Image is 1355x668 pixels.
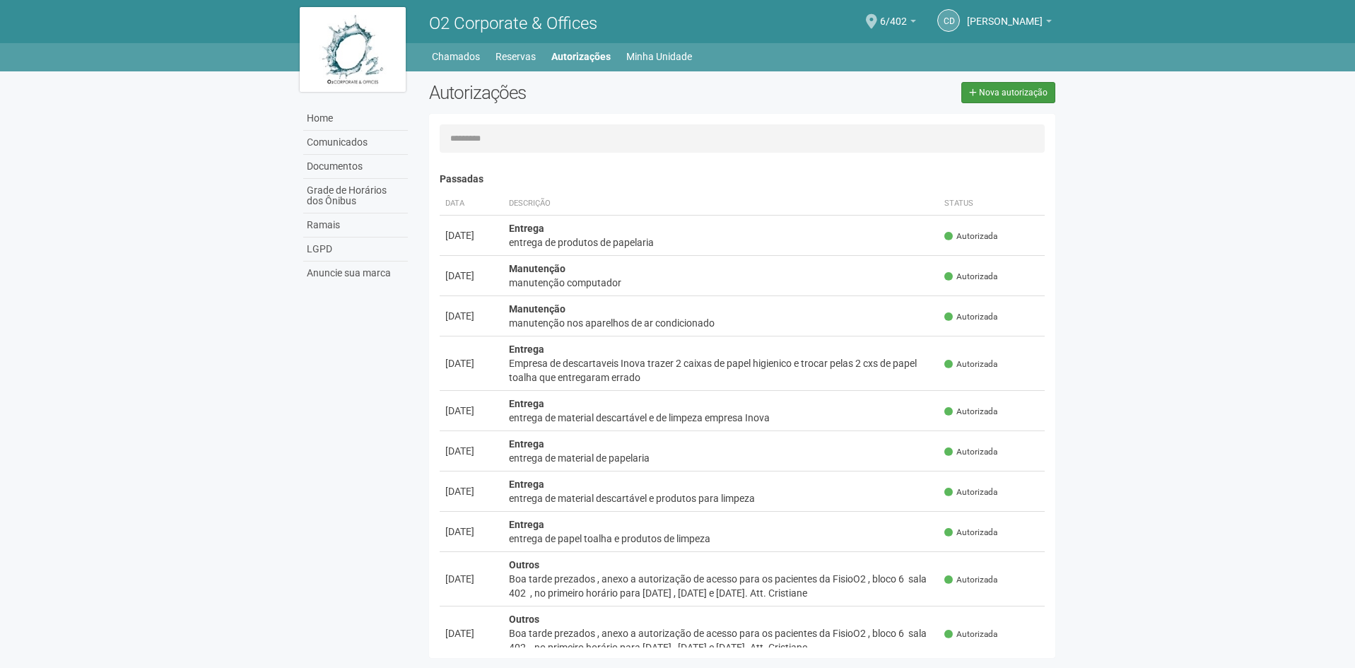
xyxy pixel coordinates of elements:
[445,525,498,539] div: [DATE]
[432,47,480,66] a: Chamados
[503,192,939,216] th: Descrição
[440,174,1045,184] h4: Passadas
[303,262,408,285] a: Anuncie sua marca
[509,532,934,546] div: entrega de papel toalha e produtos de limpeza
[967,2,1043,27] span: Cristine da Silva Covinha
[440,192,503,216] th: Data
[445,572,498,586] div: [DATE]
[509,519,544,530] strong: Entrega
[944,311,997,323] span: Autorizada
[961,82,1055,103] a: Nova autorização
[429,13,597,33] span: O2 Corporate & Offices
[944,271,997,283] span: Autorizada
[303,131,408,155] a: Comunicados
[626,47,692,66] a: Minha Unidade
[509,626,934,655] div: Boa tarde prezados , anexo a autorização de acesso para os pacientes da FisioO2 , bloco 6 sala 40...
[509,479,544,490] strong: Entrega
[509,451,934,465] div: entrega de material de papelaria
[303,155,408,179] a: Documentos
[944,406,997,418] span: Autorizada
[445,228,498,242] div: [DATE]
[445,626,498,640] div: [DATE]
[303,238,408,262] a: LGPD
[509,344,544,355] strong: Entrega
[509,559,539,570] strong: Outros
[939,192,1045,216] th: Status
[303,179,408,213] a: Grade de Horários dos Ônibus
[509,398,544,409] strong: Entrega
[509,316,934,330] div: manutenção nos aparelhos de ar condicionado
[979,88,1048,98] span: Nova autorização
[944,486,997,498] span: Autorizada
[445,444,498,458] div: [DATE]
[509,276,934,290] div: manutenção computador
[509,303,565,315] strong: Manutenção
[509,411,934,425] div: entrega de material descartável e de limpeza empresa Inova
[880,2,907,27] span: 6/402
[300,7,406,92] img: logo.jpg
[509,263,565,274] strong: Manutenção
[944,574,997,586] span: Autorizada
[303,213,408,238] a: Ramais
[303,107,408,131] a: Home
[880,18,916,29] a: 6/402
[509,614,539,625] strong: Outros
[944,358,997,370] span: Autorizada
[445,269,498,283] div: [DATE]
[509,491,934,505] div: entrega de material descartável e produtos para limpeza
[937,9,960,32] a: Cd
[944,527,997,539] span: Autorizada
[445,484,498,498] div: [DATE]
[509,356,934,385] div: Empresa de descartaveis Inova trazer 2 caixas de papel higienico e trocar pelas 2 cxs de papel to...
[445,309,498,323] div: [DATE]
[967,18,1052,29] a: [PERSON_NAME]
[509,223,544,234] strong: Entrega
[944,628,997,640] span: Autorizada
[509,438,544,450] strong: Entrega
[495,47,536,66] a: Reservas
[509,572,934,600] div: Boa tarde prezados , anexo a autorização de acesso para os pacientes da FisioO2 , bloco 6 sala 40...
[551,47,611,66] a: Autorizações
[445,356,498,370] div: [DATE]
[944,446,997,458] span: Autorizada
[509,235,934,250] div: entrega de produtos de papelaria
[429,82,732,103] h2: Autorizações
[445,404,498,418] div: [DATE]
[944,230,997,242] span: Autorizada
